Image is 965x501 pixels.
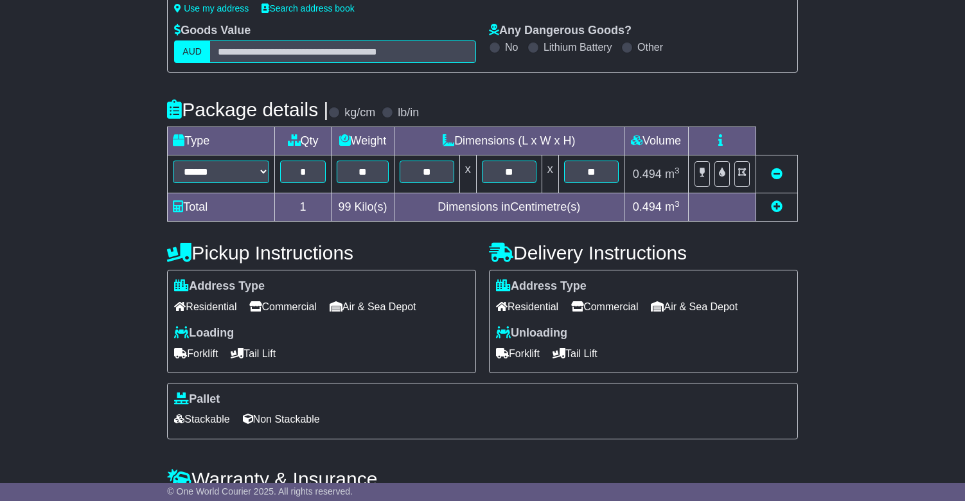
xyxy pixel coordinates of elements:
[665,200,680,213] span: m
[167,242,476,263] h4: Pickup Instructions
[330,297,416,317] span: Air & Sea Depot
[505,41,518,53] label: No
[553,344,598,364] span: Tail Lift
[174,409,229,429] span: Stackable
[496,326,567,340] label: Unloading
[174,3,249,13] a: Use my address
[633,168,662,180] span: 0.494
[675,199,680,209] sup: 3
[174,279,265,294] label: Address Type
[637,41,663,53] label: Other
[231,344,276,364] span: Tail Lift
[174,297,236,317] span: Residential
[275,127,332,155] td: Qty
[167,486,353,497] span: © One World Courier 2025. All rights reserved.
[624,127,688,155] td: Volume
[489,242,798,263] h4: Delivery Instructions
[167,99,328,120] h4: Package details |
[459,155,476,193] td: x
[331,193,394,222] td: Kilo(s)
[675,166,680,175] sup: 3
[496,279,587,294] label: Address Type
[168,127,275,155] td: Type
[174,392,220,407] label: Pallet
[174,40,210,63] label: AUD
[394,193,624,222] td: Dimensions in Centimetre(s)
[394,127,624,155] td: Dimensions (L x W x H)
[665,168,680,180] span: m
[168,193,275,222] td: Total
[771,200,783,213] a: Add new item
[261,3,354,13] a: Search address book
[275,193,332,222] td: 1
[651,297,738,317] span: Air & Sea Depot
[542,155,558,193] td: x
[571,297,638,317] span: Commercial
[489,24,632,38] label: Any Dangerous Goods?
[243,409,320,429] span: Non Stackable
[496,297,558,317] span: Residential
[771,168,783,180] a: Remove this item
[249,297,316,317] span: Commercial
[331,127,394,155] td: Weight
[496,344,540,364] span: Forklift
[338,200,351,213] span: 99
[174,344,218,364] span: Forklift
[544,41,612,53] label: Lithium Battery
[633,200,662,213] span: 0.494
[167,468,797,489] h4: Warranty & Insurance
[398,106,419,120] label: lb/in
[174,24,251,38] label: Goods Value
[174,326,234,340] label: Loading
[344,106,375,120] label: kg/cm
